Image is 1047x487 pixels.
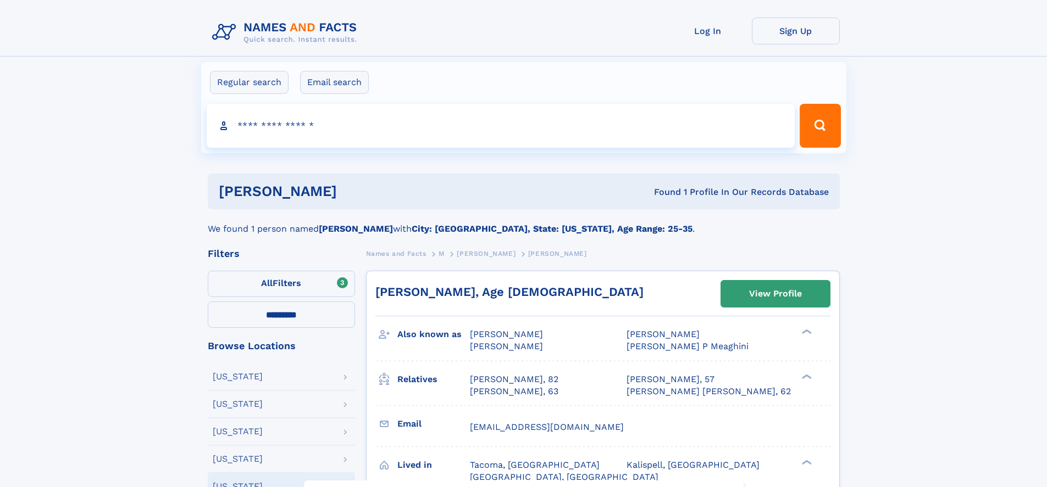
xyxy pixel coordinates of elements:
[397,325,470,344] h3: Also known as
[752,18,840,44] a: Sign Up
[219,184,496,198] h1: [PERSON_NAME]
[627,373,714,385] a: [PERSON_NAME], 57
[627,385,791,398] a: [PERSON_NAME] [PERSON_NAME], 62
[664,18,752,44] a: Log In
[213,427,263,436] div: [US_STATE]
[627,460,760,470] span: Kalispell, [GEOGRAPHIC_DATA]
[799,328,812,335] div: ❯
[261,278,273,288] span: All
[412,223,693,234] b: City: [GEOGRAPHIC_DATA], State: [US_STATE], Age Range: 25-35
[397,370,470,389] h3: Relatives
[457,247,516,260] a: [PERSON_NAME]
[210,71,289,94] label: Regular search
[207,104,795,148] input: search input
[495,186,829,198] div: Found 1 Profile In Our Records Database
[627,341,749,351] span: [PERSON_NAME] P Meaghini
[439,250,445,258] span: M
[470,341,543,351] span: [PERSON_NAME]
[799,458,812,466] div: ❯
[375,285,644,299] a: [PERSON_NAME], Age [DEMOGRAPHIC_DATA]
[208,209,840,236] div: We found 1 person named with .
[208,271,355,297] label: Filters
[721,281,830,307] a: View Profile
[213,372,263,381] div: [US_STATE]
[470,329,543,339] span: [PERSON_NAME]
[528,250,587,258] span: [PERSON_NAME]
[208,341,355,351] div: Browse Locations
[470,472,658,482] span: [GEOGRAPHIC_DATA], [GEOGRAPHIC_DATA]
[439,247,445,260] a: M
[208,249,355,259] div: Filters
[300,71,369,94] label: Email search
[397,415,470,433] h3: Email
[470,422,624,432] span: [EMAIL_ADDRESS][DOMAIN_NAME]
[397,456,470,474] h3: Lived in
[213,455,263,463] div: [US_STATE]
[208,18,366,47] img: Logo Names and Facts
[749,281,802,306] div: View Profile
[213,400,263,408] div: [US_STATE]
[627,329,700,339] span: [PERSON_NAME]
[470,385,558,398] a: [PERSON_NAME], 63
[457,250,516,258] span: [PERSON_NAME]
[800,104,840,148] button: Search Button
[366,247,426,260] a: Names and Facts
[799,373,812,380] div: ❯
[319,223,393,234] b: [PERSON_NAME]
[470,373,558,385] a: [PERSON_NAME], 82
[470,460,600,470] span: Tacoma, [GEOGRAPHIC_DATA]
